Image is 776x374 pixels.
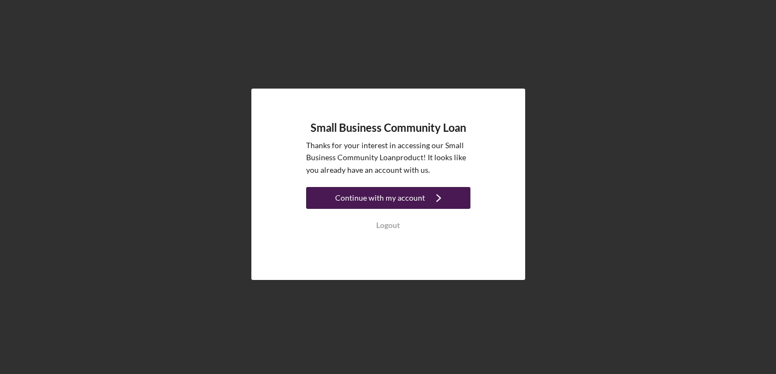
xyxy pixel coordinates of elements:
button: Continue with my account [306,187,470,209]
div: Logout [376,214,400,236]
button: Logout [306,214,470,236]
h4: Small Business Community Loan [311,121,466,134]
p: Thanks for your interest in accessing our Small Business Community Loan product! It looks like yo... [306,139,470,176]
a: Continue with my account [306,187,470,212]
div: Continue with my account [335,187,425,209]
